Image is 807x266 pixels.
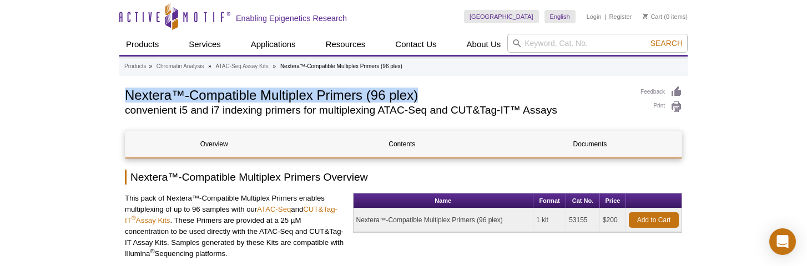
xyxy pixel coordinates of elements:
a: Login [587,13,602,21]
a: Contact Us [389,34,443,55]
a: Applications [244,34,302,55]
h1: Nextera™-Compatible Multiplex Primers (96 plex) [125,86,629,103]
a: Resources [319,34,372,55]
a: Register [609,13,632,21]
th: Name [354,193,533,208]
span: Search [650,39,683,48]
sup: ® [132,214,136,221]
div: Open Intercom Messenger [769,228,796,255]
h2: convenient i5 and i7 indexing primers for multiplexing ATAC-Seq and CUT&Tag-IT™ Assays [125,105,629,115]
a: Print [640,101,682,113]
a: English [544,10,576,23]
a: Products [119,34,165,55]
th: Cat No. [566,193,600,208]
td: 1 kit [533,208,566,232]
a: Documents [501,131,678,157]
th: Format [533,193,566,208]
a: Chromatin Analysis [157,62,204,71]
p: This pack of Nextera™-Compatible Multiplex Primers enables multiplexing of up to 96 samples with ... [125,193,345,259]
td: 53155 [566,208,600,232]
td: $200 [600,208,626,232]
img: Your Cart [643,13,648,19]
a: Feedback [640,86,682,98]
h2: Enabling Epigenetics Research [236,13,347,23]
td: Nextera™-Compatible Multiplex Primers (96 plex) [354,208,533,232]
a: Contents [314,131,491,157]
button: Search [647,38,686,48]
a: Products [124,62,146,71]
a: Services [182,34,228,55]
li: (0 items) [643,10,688,23]
th: Price [600,193,626,208]
a: ATAC-Seq Assay Kits [216,62,269,71]
li: | [604,10,606,23]
a: ATAC-Seq [257,205,291,213]
li: » [149,63,152,69]
a: Overview [125,131,302,157]
a: Cart [643,13,662,21]
li: » [208,63,211,69]
h2: Nextera™-Compatible Multiplex Primers Overview [125,170,682,185]
sup: ® [150,248,154,254]
a: [GEOGRAPHIC_DATA] [464,10,539,23]
li: Nextera™-Compatible Multiplex Primers (96 plex) [280,63,402,69]
input: Keyword, Cat. No. [507,34,688,53]
a: Add to Cart [629,212,679,228]
li: » [273,63,276,69]
a: About Us [460,34,508,55]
